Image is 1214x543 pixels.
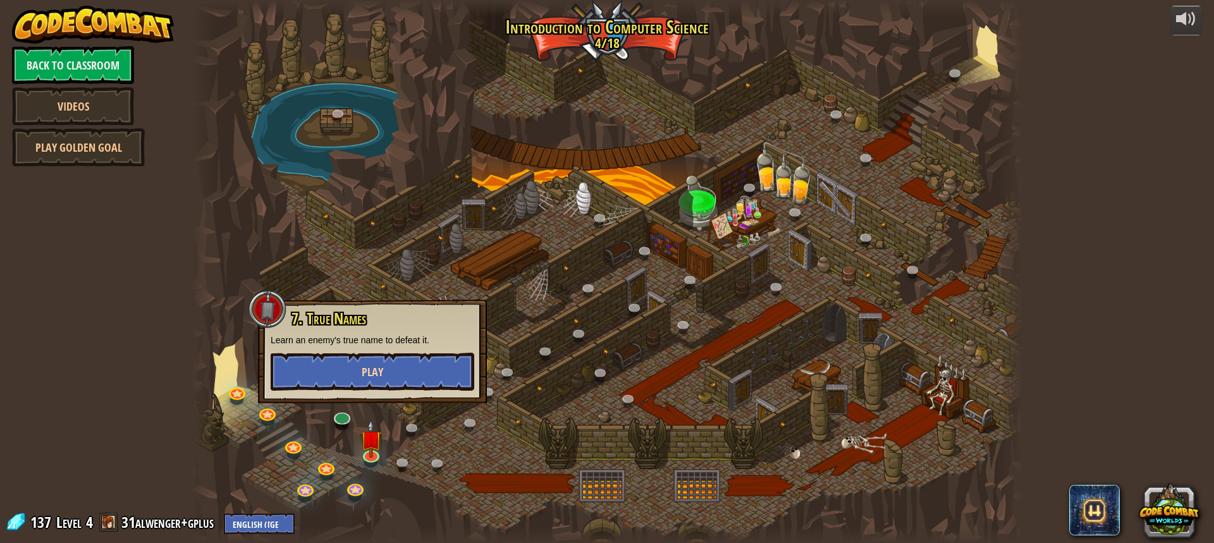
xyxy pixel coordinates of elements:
[1170,6,1202,35] button: Adjust volume
[271,334,474,346] p: Learn an enemy's true name to defeat it.
[86,512,93,532] span: 4
[56,512,82,533] span: Level
[360,420,382,457] img: level-banner-unstarted.png
[271,353,474,391] button: Play
[12,87,134,125] a: Videos
[121,512,218,532] a: 31alwenger+gplus
[12,46,134,84] a: Back to Classroom
[291,308,366,329] span: 7. True Names
[30,512,55,532] span: 137
[12,6,174,44] img: CodeCombat - Learn how to code by playing a game
[12,128,145,166] a: Play Golden Goal
[362,364,383,380] span: Play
